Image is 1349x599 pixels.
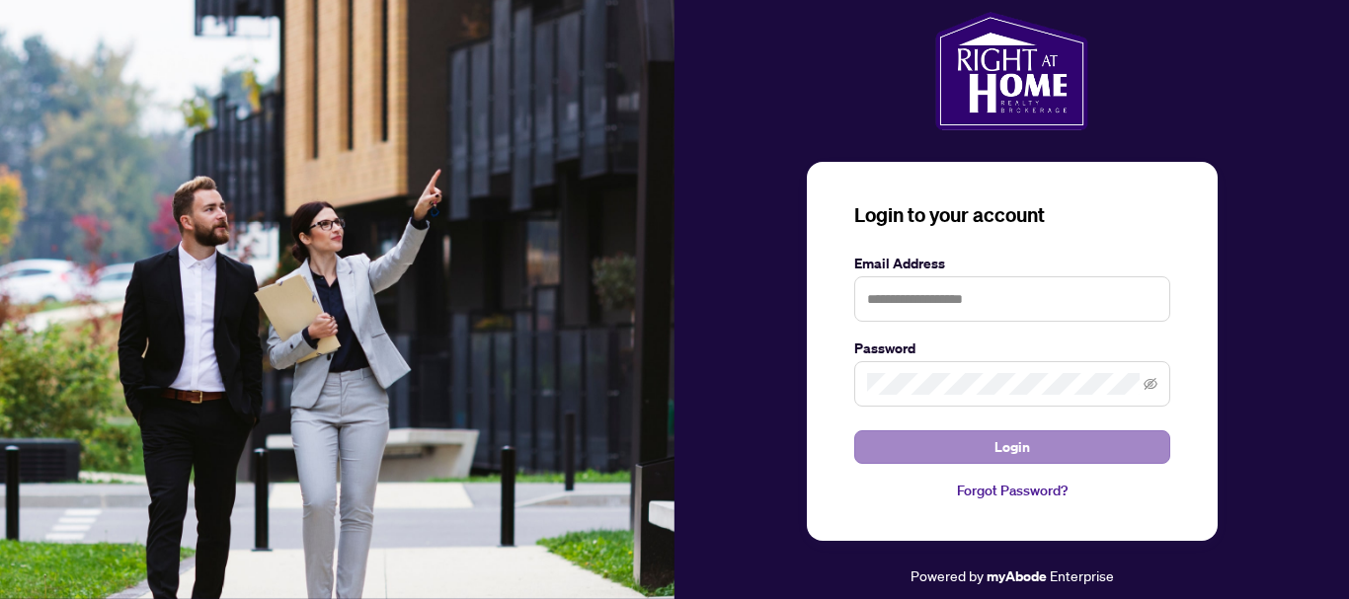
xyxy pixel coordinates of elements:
[854,201,1170,229] h3: Login to your account
[854,253,1170,274] label: Email Address
[911,566,984,584] span: Powered by
[994,431,1030,463] span: Login
[987,565,1047,587] a: myAbode
[854,430,1170,464] button: Login
[854,480,1170,501] a: Forgot Password?
[1144,377,1157,391] span: eye-invisible
[1050,566,1114,584] span: Enterprise
[854,337,1170,359] label: Password
[935,12,1088,130] img: ma-logo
